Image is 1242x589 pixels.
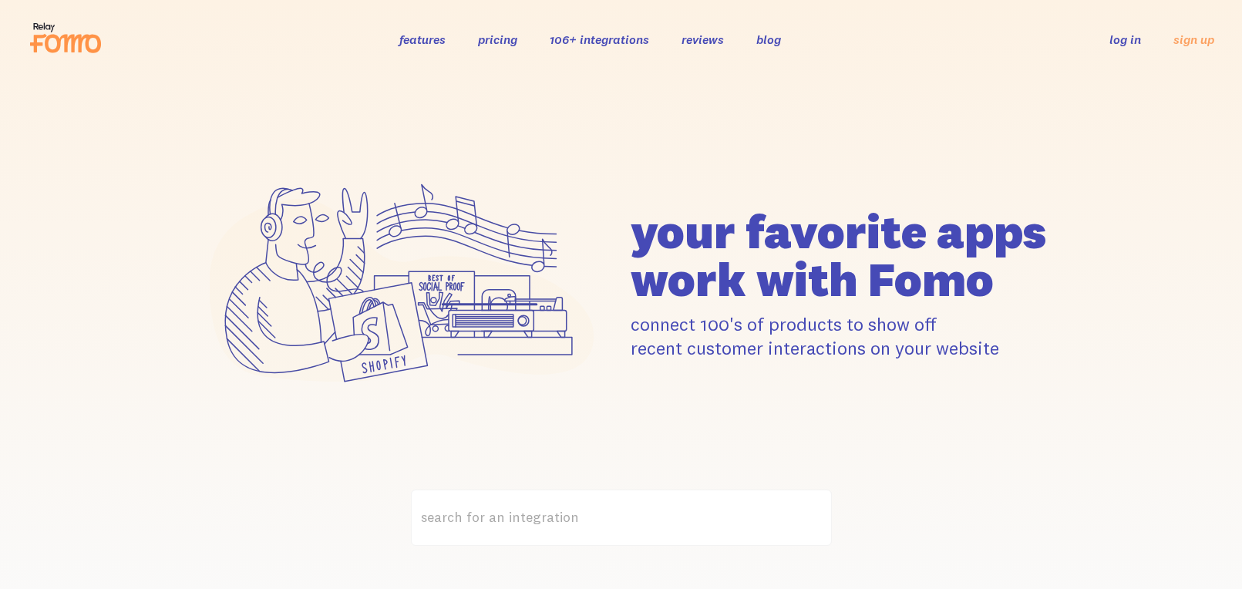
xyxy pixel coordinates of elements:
a: features [399,32,446,47]
p: connect 100's of products to show off recent customer interactions on your website [631,312,1052,360]
a: 106+ integrations [550,32,649,47]
a: sign up [1173,32,1214,48]
h1: your favorite apps work with Fomo [631,207,1052,303]
a: reviews [682,32,724,47]
a: pricing [478,32,517,47]
label: search for an integration [411,490,832,546]
a: blog [756,32,781,47]
a: log in [1109,32,1141,47]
